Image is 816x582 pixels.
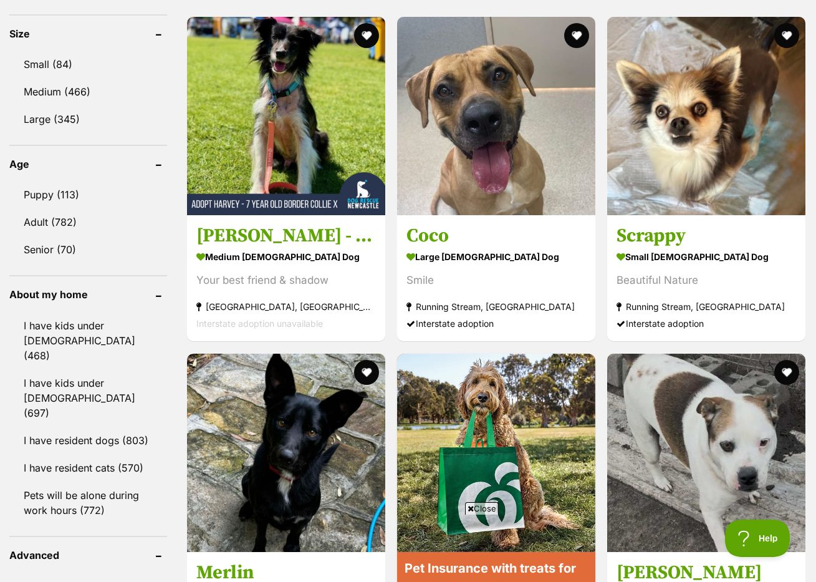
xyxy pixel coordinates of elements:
a: Large (345) [9,106,167,132]
a: Senior (70) [9,236,167,263]
div: Smile [406,273,586,289]
strong: large [DEMOGRAPHIC_DATA] Dog [406,248,586,266]
a: Medium (466) [9,79,167,105]
a: Adult (782) [9,209,167,235]
a: Coco large [DEMOGRAPHIC_DATA] Dog Smile Running Stream, [GEOGRAPHIC_DATA] Interstate adoption [397,215,595,342]
a: I have resident cats (570) [9,455,167,481]
div: Your best friend & shadow [196,273,376,289]
header: About my home [9,289,167,300]
header: Advanced [9,550,167,561]
a: I have resident dogs (803) [9,427,167,453]
a: I have kids under [DEMOGRAPHIC_DATA] (468) [9,313,167,369]
strong: Running Stream, [GEOGRAPHIC_DATA] [617,299,796,316]
span: Interstate adoption unavailable [196,319,323,329]
div: Interstate adoption [617,316,796,332]
strong: medium [DEMOGRAPHIC_DATA] Dog [196,248,376,266]
h3: Scrappy [617,225,796,248]
img: Merlin - Border Collie x Australian Kelpie Dog [187,354,385,552]
button: favourite [354,360,379,385]
a: Small (84) [9,51,167,77]
a: Scrappy small [DEMOGRAPHIC_DATA] Dog Beautiful Nature Running Stream, [GEOGRAPHIC_DATA] Interstat... [607,215,805,342]
img: Harvey - 7 Year Old Border Collie X Sheltie - Border Collie x Shetland Sheepdog [187,17,385,215]
a: Puppy (113) [9,182,167,208]
a: Pets will be alone during work hours (772) [9,482,167,523]
strong: [GEOGRAPHIC_DATA], [GEOGRAPHIC_DATA] [196,299,376,316]
h3: [PERSON_NAME] - [DEMOGRAPHIC_DATA] Border Collie X Sheltie [196,225,376,248]
button: favourite [564,23,589,48]
header: Size [9,28,167,39]
img: Scrappy - Chihuahua Dog [607,17,805,215]
strong: small [DEMOGRAPHIC_DATA] Dog [617,248,796,266]
div: Beautiful Nature [617,273,796,289]
h3: Coco [406,225,586,248]
a: [PERSON_NAME] - [DEMOGRAPHIC_DATA] Border Collie X Sheltie medium [DEMOGRAPHIC_DATA] Dog Your bes... [187,215,385,342]
span: Close [465,502,499,515]
img: Coco - Bullmastiff Dog [397,17,595,215]
button: favourite [354,23,379,48]
button: favourite [774,360,799,385]
img: Rosie - Staffordshire Bull Terrier Dog [607,354,805,552]
div: Interstate adoption [406,316,586,332]
button: favourite [774,23,799,48]
header: Age [9,158,167,170]
iframe: Advertisement [181,520,635,576]
strong: Running Stream, [GEOGRAPHIC_DATA] [406,299,586,316]
iframe: Help Scout Beacon - Open [725,520,791,557]
a: I have kids under [DEMOGRAPHIC_DATA] (697) [9,370,167,426]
